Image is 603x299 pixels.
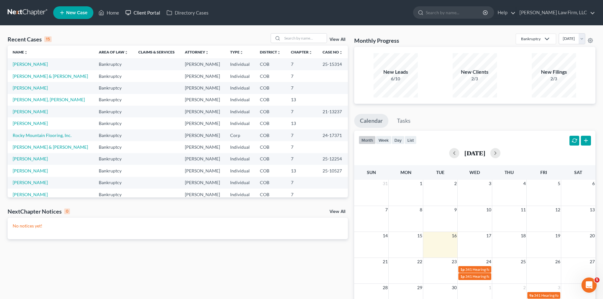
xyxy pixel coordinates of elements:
[8,35,52,43] div: Recent Cases
[286,129,317,141] td: 7
[460,267,465,272] span: 1p
[286,165,317,177] td: 13
[94,165,133,177] td: Bankruptcy
[460,274,465,279] span: 1p
[453,68,497,76] div: New Clients
[574,170,582,175] span: Sat
[382,284,388,291] span: 28
[8,208,70,215] div: NextChapter Notices
[521,36,541,41] div: Bankruptcy
[400,170,411,175] span: Mon
[451,232,457,240] span: 16
[367,170,376,175] span: Sun
[540,170,547,175] span: Fri
[391,114,416,128] a: Tasks
[589,206,595,214] span: 13
[95,7,122,18] a: Home
[94,129,133,141] td: Bankruptcy
[225,117,255,129] td: Individual
[13,168,48,173] a: [PERSON_NAME]
[180,129,225,141] td: [PERSON_NAME]
[124,51,128,54] i: unfold_more
[532,68,576,76] div: New Filings
[13,61,48,67] a: [PERSON_NAME]
[180,70,225,82] td: [PERSON_NAME]
[486,232,492,240] span: 17
[94,117,133,129] td: Bankruptcy
[286,58,317,70] td: 7
[557,180,561,187] span: 5
[317,106,348,117] td: 21-13237
[317,58,348,70] td: 25-15314
[240,51,243,54] i: unfold_more
[66,10,87,15] span: New Case
[286,82,317,94] td: 7
[374,68,418,76] div: New Leads
[13,133,72,138] a: Rocky Mountain Flooring, Inc.
[255,82,286,94] td: COB
[523,284,526,291] span: 2
[286,177,317,189] td: 7
[516,7,595,18] a: [PERSON_NAME] Law Firm, LLC
[255,58,286,70] td: COB
[286,106,317,117] td: 7
[13,50,28,54] a: Nameunfold_more
[225,165,255,177] td: Individual
[94,141,133,153] td: Bankruptcy
[13,97,85,102] a: [PERSON_NAME], [PERSON_NAME]
[255,129,286,141] td: COB
[330,37,345,42] a: View All
[359,136,376,144] button: month
[13,73,88,79] a: [PERSON_NAME] & [PERSON_NAME]
[523,180,526,187] span: 4
[24,51,28,54] i: unfold_more
[255,177,286,189] td: COB
[180,106,225,117] td: [PERSON_NAME]
[13,180,48,185] a: [PERSON_NAME]
[286,70,317,82] td: 7
[589,232,595,240] span: 20
[454,180,457,187] span: 2
[419,180,423,187] span: 1
[417,284,423,291] span: 29
[225,177,255,189] td: Individual
[133,46,180,58] th: Claims & Services
[405,136,417,144] button: list
[94,177,133,189] td: Bankruptcy
[417,232,423,240] span: 15
[392,136,405,144] button: day
[44,36,52,42] div: 15
[225,94,255,106] td: Individual
[426,7,484,18] input: Search by name...
[436,170,444,175] span: Tue
[286,153,317,165] td: 7
[286,94,317,106] td: 13
[13,144,88,150] a: [PERSON_NAME] & [PERSON_NAME]
[532,76,576,82] div: 2/3
[225,129,255,141] td: Corp
[317,165,348,177] td: 25-10527
[451,284,457,291] span: 30
[94,58,133,70] td: Bankruptcy
[94,82,133,94] td: Bankruptcy
[180,58,225,70] td: [PERSON_NAME]
[180,141,225,153] td: [PERSON_NAME]
[286,189,317,207] td: 7
[282,34,327,43] input: Search by name...
[382,258,388,265] span: 21
[555,258,561,265] span: 26
[180,117,225,129] td: [PERSON_NAME]
[255,165,286,177] td: COB
[13,192,58,203] a: [PERSON_NAME][GEOGRAPHIC_DATA]
[255,141,286,153] td: COB
[225,82,255,94] td: Individual
[464,150,485,156] h2: [DATE]
[557,284,561,291] span: 3
[13,156,48,161] a: [PERSON_NAME]
[94,153,133,165] td: Bankruptcy
[163,7,212,18] a: Directory Cases
[339,51,343,54] i: unfold_more
[180,153,225,165] td: [PERSON_NAME]
[520,206,526,214] span: 11
[13,85,48,90] a: [PERSON_NAME]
